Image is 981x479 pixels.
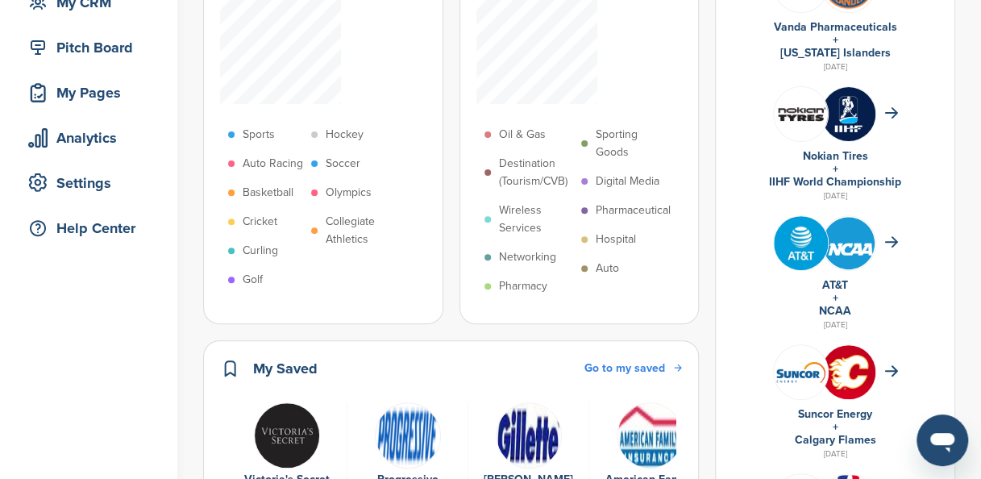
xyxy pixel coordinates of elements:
a: + [833,33,838,47]
a: Pitch Board [16,29,161,66]
span: Go to my saved [584,361,664,375]
p: Hospital [596,231,636,248]
div: Settings [24,169,161,198]
a: Calgary Flames [795,433,876,447]
p: Oil & Gas [499,126,546,144]
p: Curling [243,242,278,260]
p: Auto [596,260,619,277]
a: Settings [16,165,161,202]
a: + [833,420,838,434]
p: Pharmacy [499,277,547,295]
img: Data [375,402,441,469]
a: Suncor Energy [798,407,872,421]
img: Zskrbj6 400x400 [821,87,875,141]
img: 5qbfb61w 400x400 [821,345,875,399]
a: IIHF World Championship [769,175,901,189]
p: Sports [243,126,275,144]
p: Networking [499,248,556,266]
div: [DATE] [732,447,938,461]
p: Hockey [326,126,364,144]
p: Olympics [326,184,372,202]
a: [US_STATE] Islanders [780,46,891,60]
p: Cricket [243,213,277,231]
p: Auto Racing [243,155,303,173]
h2: My Saved [253,357,318,380]
img: Data [774,360,828,385]
a: + [833,291,838,305]
img: Data [496,402,562,469]
a: + [833,162,838,176]
div: [DATE] [732,60,938,74]
a: NCAA [819,304,851,318]
p: Golf [243,271,263,289]
a: AT&T [822,278,848,292]
p: Soccer [326,155,360,173]
iframe: Button to launch messaging window [917,414,968,466]
img: American family insurance logo [617,402,683,469]
img: Leqgnoiz 400x400 [774,87,828,141]
div: My Pages [24,78,161,107]
img: Tpli2eyp 400x400 [774,216,828,270]
a: Vanda Pharmaceuticals [774,20,897,34]
a: Analytics [16,119,161,156]
a: Nokian Tires [803,149,868,163]
a: Help Center [16,210,161,247]
img: Data [254,402,320,469]
p: Destination (Tourism/CVB) [499,155,573,190]
img: St3croq2 400x400 [821,216,875,270]
div: [DATE] [732,189,938,203]
p: Digital Media [596,173,659,190]
p: Wireless Services [499,202,573,237]
p: Pharmaceutical [596,202,671,219]
div: Pitch Board [24,33,161,62]
div: [DATE] [732,318,938,332]
p: Basketball [243,184,293,202]
p: Sporting Goods [596,126,670,161]
div: Help Center [24,214,161,243]
a: My Pages [16,74,161,111]
a: Go to my saved [584,360,682,377]
p: Collegiate Athletics [326,213,400,248]
div: Analytics [24,123,161,152]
